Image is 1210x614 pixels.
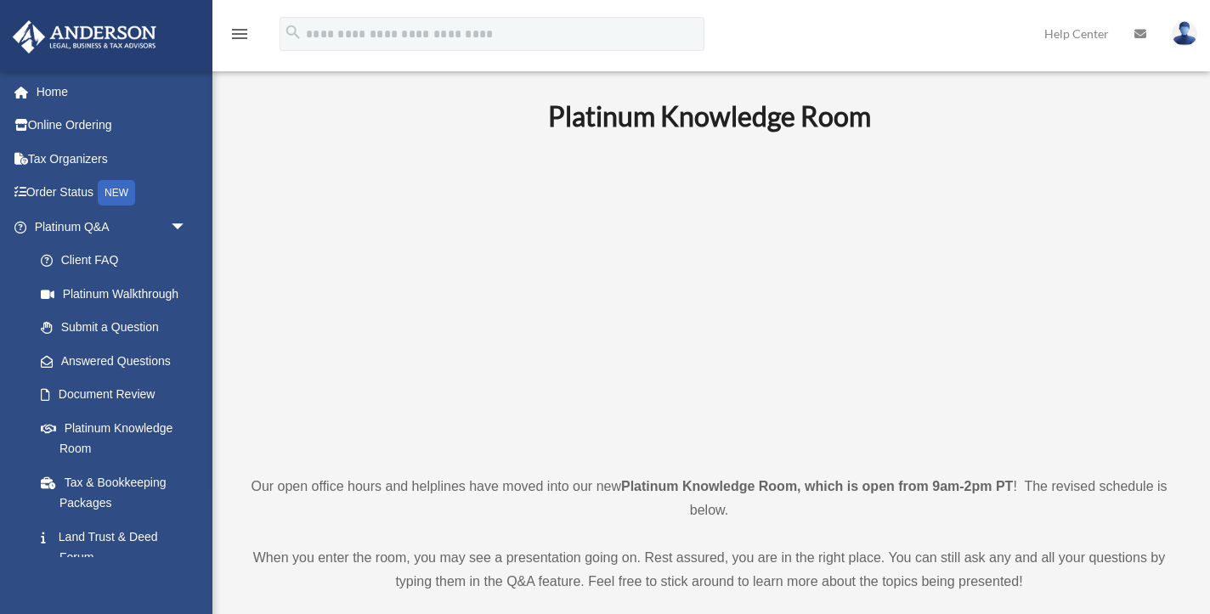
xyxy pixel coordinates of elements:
p: When you enter the room, you may see a presentation going on. Rest assured, you are in the right ... [242,546,1176,594]
span: arrow_drop_down [170,210,204,245]
a: Tax Organizers [12,142,212,176]
i: search [284,23,302,42]
a: Platinum Knowledge Room [24,411,204,465]
a: Tax & Bookkeeping Packages [24,465,212,520]
p: Our open office hours and helplines have moved into our new ! The revised schedule is below. [242,475,1176,522]
img: User Pic [1172,21,1197,46]
a: Order StatusNEW [12,176,212,211]
a: Online Ordering [12,109,212,143]
a: menu [229,30,250,44]
iframe: 231110_Toby_KnowledgeRoom [455,156,964,443]
a: Land Trust & Deed Forum [24,520,212,574]
a: Submit a Question [24,311,212,345]
div: NEW [98,180,135,206]
b: Platinum Knowledge Room [548,99,871,132]
a: Client FAQ [24,244,212,278]
img: Anderson Advisors Platinum Portal [8,20,161,54]
strong: Platinum Knowledge Room, which is open from 9am-2pm PT [621,479,1013,493]
a: Answered Questions [24,344,212,378]
i: menu [229,24,250,44]
a: Platinum Q&Aarrow_drop_down [12,210,212,244]
a: Home [12,75,212,109]
a: Document Review [24,378,212,412]
a: Platinum Walkthrough [24,277,212,311]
